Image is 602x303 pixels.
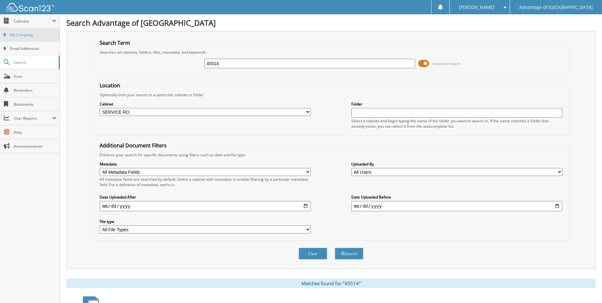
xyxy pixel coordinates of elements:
[100,161,311,167] label: Metadata
[66,279,596,288] div: Matches found for "45514"
[100,194,311,200] label: Date Uploaded After
[570,273,602,303] iframe: Chat Widget
[96,142,170,149] legend: Additional Document Filters
[96,39,133,46] legend: Search Term
[351,101,562,107] label: Folder
[14,130,56,135] span: Help
[433,61,461,66] span: Advanced Search
[14,74,56,79] span: Scan
[100,101,311,107] label: Cabinet
[351,194,562,200] label: Date Uploaded Before
[14,60,56,65] span: Search
[96,50,565,55] div: Searches all cabinets, folders, files, metadata, and keywords
[351,201,562,211] input: end
[6,3,54,11] img: scan123-logo-white.svg
[10,46,56,51] span: Email Addresses
[14,144,56,149] span: Announcements
[299,248,327,259] button: Clear
[96,82,123,89] legend: Location
[66,17,596,28] h1: Search Advantage of [GEOGRAPHIC_DATA]
[100,177,311,187] div: All metadata fields are searched by default. Select a cabinet with metadata to enable filtering b...
[96,92,565,98] div: Optionally limit your search to a particular cabinet or folder
[100,219,311,224] label: File type
[14,102,56,107] span: Bookmarks
[351,118,562,129] div: Select a cabinet and begin typing the name of the folder you want to search in. If the name match...
[166,182,175,187] a: here
[14,116,52,121] span: User Reports
[459,5,494,9] span: [PERSON_NAME]
[519,5,593,9] span: Advantage of [GEOGRAPHIC_DATA]
[14,88,56,93] span: Reminders
[351,161,562,167] label: Uploaded By
[14,18,52,24] span: Cabinets
[100,201,311,211] input: start
[10,32,56,38] span: My Company
[96,152,565,158] div: Enhance your search for specific documents using filters such as date and file type.
[335,248,363,259] button: Search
